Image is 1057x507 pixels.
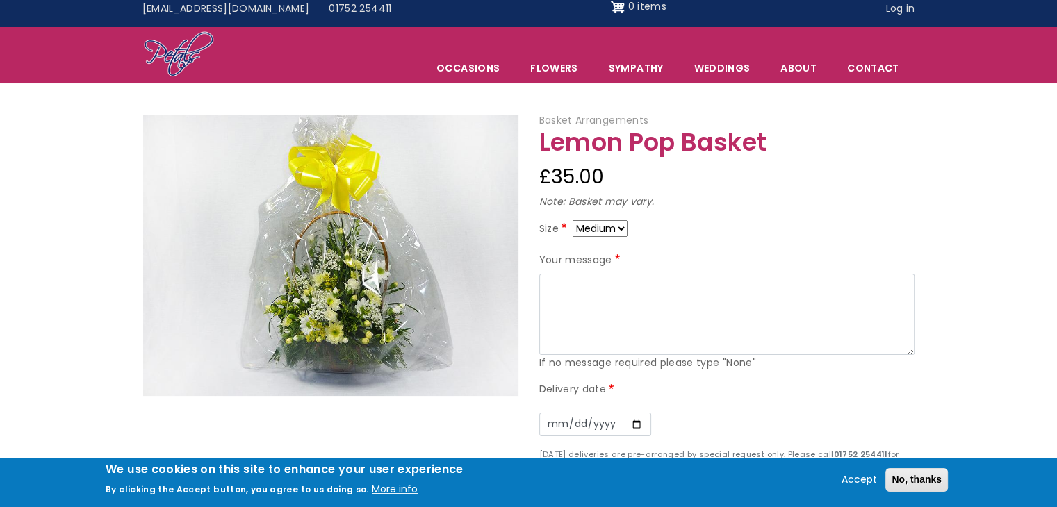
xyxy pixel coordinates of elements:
[679,53,764,83] span: Weddings
[885,468,948,492] button: No, thanks
[539,194,655,208] em: Note: Basket may vary.
[143,115,518,396] img: Lemon Pop Basket
[836,472,883,488] button: Accept
[766,53,831,83] a: About
[539,129,915,156] h1: Lemon Pop Basket
[833,53,913,83] a: Contact
[539,449,899,476] small: [DATE] deliveries are pre-arranged by special request only. Please call for arrangement.
[516,53,592,83] a: Flowers
[539,355,915,372] div: If no message required please type "None"
[106,462,464,477] h2: We use cookies on this site to enhance your user experience
[539,160,915,194] div: £35.00
[539,381,617,398] label: Delivery date
[833,449,887,460] strong: 01752 254411
[143,31,215,79] img: Home
[539,221,570,238] label: Size
[422,53,514,83] span: Occasions
[106,483,369,495] p: By clicking the Accept button, you agree to us doing so.
[539,113,649,127] span: Basket Arrangements
[539,252,623,269] label: Your message
[372,481,418,498] button: More info
[594,53,678,83] a: Sympathy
